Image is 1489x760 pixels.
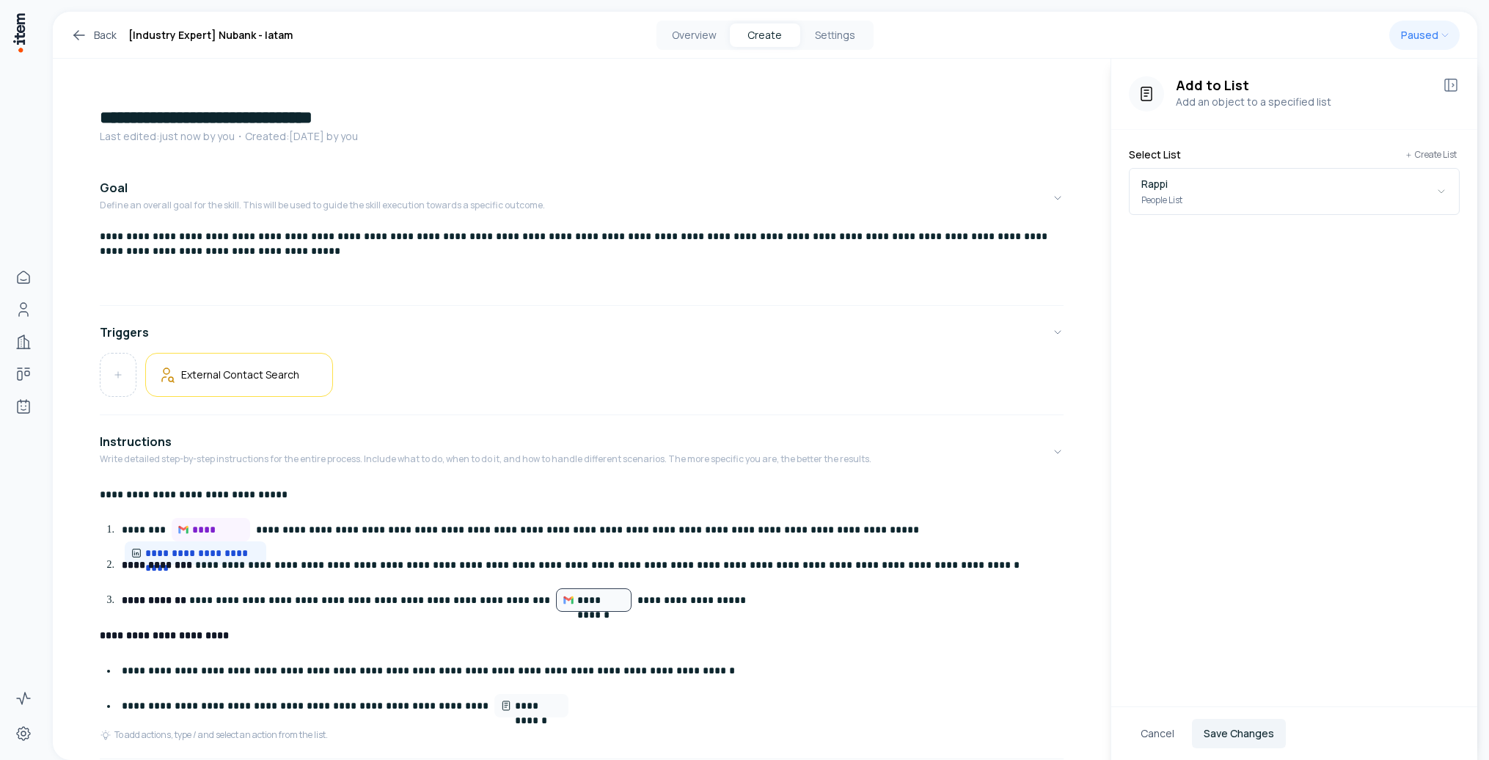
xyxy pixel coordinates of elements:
[9,392,38,421] a: Agents
[100,453,871,465] p: Write detailed step-by-step instructions for the entire process. Include what to do, when to do i...
[1402,147,1460,162] button: Create List
[181,368,299,381] h5: External Contact Search
[9,719,38,748] a: Settings
[70,26,117,44] a: Back
[9,295,38,324] a: People
[730,23,800,47] button: Create
[1129,719,1186,748] button: Cancel
[659,23,730,47] button: Overview
[128,26,293,44] h1: [Industry Expert] Nubank - latam
[1176,76,1430,94] h3: Add to List
[100,312,1064,353] button: Triggers
[9,263,38,292] a: Home
[100,324,149,341] h4: Triggers
[1141,193,1182,208] p: People List
[100,200,545,211] p: Define an overall goal for the skill. This will be used to guide the skill execution towards a sp...
[100,729,328,741] div: To add actions, type / and select an action from the list.
[100,229,1064,299] div: GoalDefine an overall goal for the skill. This will be used to guide the skill execution towards ...
[9,327,38,357] a: Companies
[9,684,38,713] a: Activity
[100,353,1064,409] div: Triggers
[800,23,871,47] button: Settings
[100,179,128,197] h4: Goal
[9,359,38,389] a: Deals
[1141,175,1168,193] p: Rappi
[100,433,172,450] h4: Instructions
[100,129,1064,144] p: Last edited: just now by you ・Created: [DATE] by you
[100,483,1064,753] div: InstructionsWrite detailed step-by-step instructions for the entire process. Include what to do, ...
[100,421,1064,483] button: InstructionsWrite detailed step-by-step instructions for the entire process. Include what to do, ...
[100,167,1064,229] button: GoalDefine an overall goal for the skill. This will be used to guide the skill execution towards ...
[1192,719,1286,748] button: Save Changes
[1176,94,1430,110] p: Add an object to a specified list
[12,12,26,54] img: Item Brain Logo
[1415,150,1457,159] p: Create List
[1129,150,1181,160] label: Select List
